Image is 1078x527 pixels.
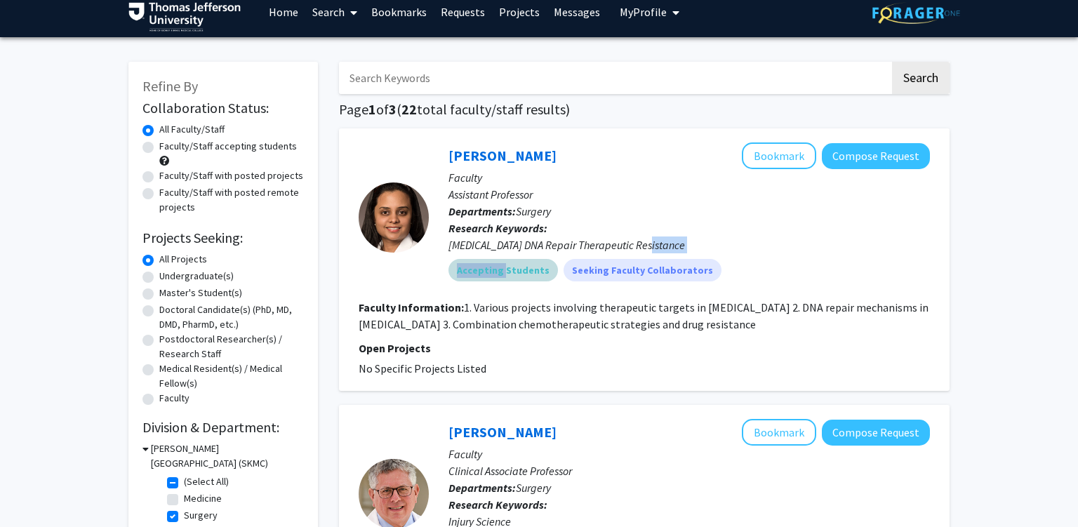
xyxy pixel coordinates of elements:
button: Add Aditi Jain to Bookmarks [742,142,816,169]
span: 22 [401,100,417,118]
b: Research Keywords: [448,498,547,512]
b: Departments: [448,481,516,495]
label: All Projects [159,252,207,267]
img: Thomas Jefferson University Logo [128,2,241,32]
span: Surgery [516,481,551,495]
mat-chip: Seeking Faculty Collaborators [564,259,721,281]
label: Faculty/Staff with posted remote projects [159,185,304,215]
p: Assistant Professor [448,186,930,203]
span: Refine By [142,77,198,95]
span: 1 [368,100,376,118]
label: Faculty/Staff with posted projects [159,168,303,183]
div: [MEDICAL_DATA] DNA Repair Therapeutic Resistance [448,236,930,253]
h2: Division & Department: [142,419,304,436]
img: ForagerOne Logo [872,2,960,24]
b: Departments: [448,204,516,218]
label: Faculty/Staff accepting students [159,139,297,154]
span: Surgery [516,204,551,218]
label: Postdoctoral Researcher(s) / Research Staff [159,332,304,361]
button: Compose Request to Stanton Miller [822,420,930,446]
p: Open Projects [359,340,930,356]
p: Faculty [448,446,930,462]
button: Search [892,62,950,94]
iframe: Chat [11,464,60,516]
label: Faculty [159,391,189,406]
label: Medical Resident(s) / Medical Fellow(s) [159,361,304,391]
span: 3 [389,100,397,118]
label: Undergraduate(s) [159,269,234,283]
span: No Specific Projects Listed [359,361,486,375]
button: Add Stanton Miller to Bookmarks [742,419,816,446]
fg-read-more: 1. Various projects involving therapeutic targets in [MEDICAL_DATA] 2. DNA repair mechanisms in [... [359,300,929,331]
mat-chip: Accepting Students [448,259,558,281]
h3: [PERSON_NAME][GEOGRAPHIC_DATA] (SKMC) [151,441,304,471]
label: (Select All) [184,474,229,489]
h2: Collaboration Status: [142,100,304,116]
span: My Profile [620,5,667,19]
h1: Page of ( total faculty/staff results) [339,101,950,118]
label: All Faculty/Staff [159,122,225,137]
label: Doctoral Candidate(s) (PhD, MD, DMD, PharmD, etc.) [159,302,304,332]
button: Compose Request to Aditi Jain [822,143,930,169]
a: [PERSON_NAME] [448,147,557,164]
input: Search Keywords [339,62,890,94]
h2: Projects Seeking: [142,229,304,246]
a: [PERSON_NAME] [448,423,557,441]
p: Faculty [448,169,930,186]
label: Master's Student(s) [159,286,242,300]
b: Research Keywords: [448,221,547,235]
b: Faculty Information: [359,300,464,314]
p: Clinical Associate Professor [448,462,930,479]
label: Surgery [184,508,218,523]
label: Medicine [184,491,222,506]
